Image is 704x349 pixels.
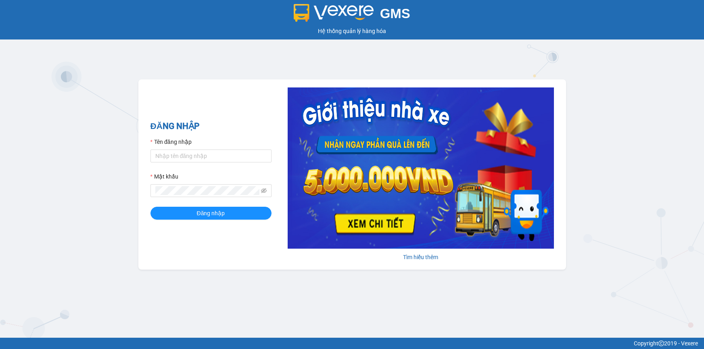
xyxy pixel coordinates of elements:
input: Mật khẩu [155,186,259,195]
span: copyright [658,341,664,346]
a: GMS [294,12,410,19]
input: Tên đăng nhập [150,150,272,162]
button: Đăng nhập [150,207,272,220]
span: eye-invisible [261,188,267,193]
span: Đăng nhập [197,209,225,218]
label: Tên đăng nhập [150,137,192,146]
label: Mật khẩu [150,172,178,181]
div: Hệ thống quản lý hàng hóa [2,27,702,35]
div: Tìm hiểu thêm [288,253,554,262]
h2: ĐĂNG NHẬP [150,120,272,133]
img: banner-0 [288,87,554,249]
div: Copyright 2019 - Vexere [6,339,698,348]
span: GMS [380,6,410,21]
img: logo 2 [294,4,374,22]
